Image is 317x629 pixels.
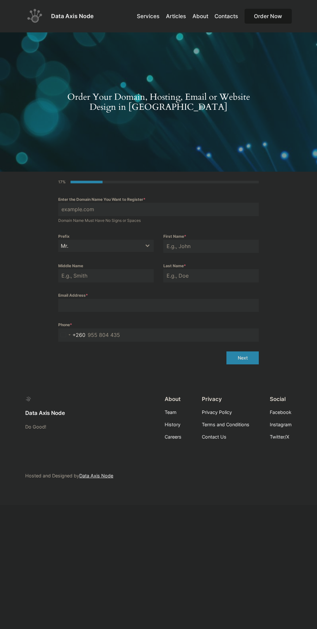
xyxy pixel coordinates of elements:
[58,196,259,203] label: Enter the Domain Name You Want to Register
[270,409,291,415] span: Facebook
[137,13,159,19] span: Services
[192,12,208,20] a: About
[58,240,141,252] span: Mr.
[58,240,154,252] span: Mr.
[79,473,113,478] a: Data Axis Node
[270,409,291,416] a: Facebook
[165,422,180,427] span: History
[165,409,177,416] a: Team
[202,409,232,415] span: Privacy Policy
[165,409,177,415] span: Team
[245,9,292,24] a: Order Now
[25,472,291,479] p: Hosted and Designed by
[214,13,238,19] span: Contacts
[137,9,291,24] nav: Main Menu
[270,434,289,440] span: Twitter/X
[202,421,249,428] a: Terms and Conditions
[163,263,259,269] label: Last Name
[165,396,181,402] h2: About
[58,322,259,328] label: Phone
[25,423,46,430] p: Do Good!
[25,410,65,416] a: Data Axis Node
[163,240,259,253] input: E.g., John
[202,396,249,402] h2: Privacy
[58,263,154,269] label: Middle Name
[202,409,232,416] a: Privacy Policy
[25,6,45,26] img: Data Axis Node
[166,12,186,20] a: Articles
[58,233,154,240] label: Prefix
[137,12,159,20] a: Services
[192,13,208,19] span: About
[58,203,259,216] input: example.com
[51,13,93,19] a: Data Axis Node
[58,328,259,342] input: 955 804 435
[165,421,180,428] a: History
[202,434,226,440] span: Contact Us
[270,421,292,428] a: Instagram
[165,433,181,440] a: Careers
[270,396,292,402] h2: Social
[58,328,85,342] button: Selected country
[58,269,154,282] input: E.g., Smith
[58,92,259,112] h1: Order Your Domain, Hosting, Email or Website Design in [GEOGRAPHIC_DATA]
[214,12,238,20] a: Contacts
[226,351,259,364] button: Next
[270,433,289,440] a: Twitter/X
[58,218,259,223] span: Domain Name Must Have No Signs or Spaces
[270,422,292,427] span: Instagram
[166,13,186,19] span: Articles
[72,331,85,339] div: +260
[163,269,259,282] input: E.g., Doe
[58,292,259,299] label: Email Address
[25,396,32,402] img: Data Axis Node
[165,434,181,440] span: Careers
[202,422,249,427] span: Terms and Conditions
[202,433,226,440] a: Contact Us
[163,233,259,240] label: First Name
[58,178,66,186] div: 17%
